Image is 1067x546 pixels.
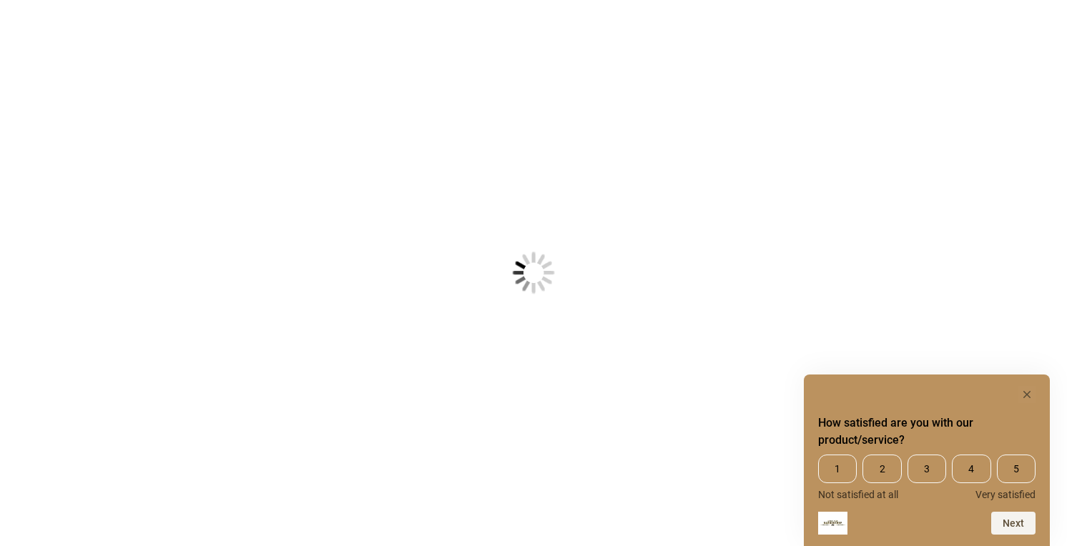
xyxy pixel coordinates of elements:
[818,455,1036,500] div: How satisfied are you with our product/service? Select an option from 1 to 5, with 1 being Not sa...
[818,455,857,483] span: 1
[818,415,1036,449] h2: How satisfied are you with our product/service? Select an option from 1 to 5, with 1 being Not sa...
[442,182,625,364] img: Loading
[908,455,946,483] span: 3
[991,512,1036,535] button: Next question
[952,455,990,483] span: 4
[818,489,898,500] span: Not satisfied at all
[818,386,1036,535] div: How satisfied are you with our product/service? Select an option from 1 to 5, with 1 being Not sa...
[997,455,1036,483] span: 5
[1018,386,1036,403] button: Hide survey
[975,489,1036,500] span: Very satisfied
[862,455,901,483] span: 2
